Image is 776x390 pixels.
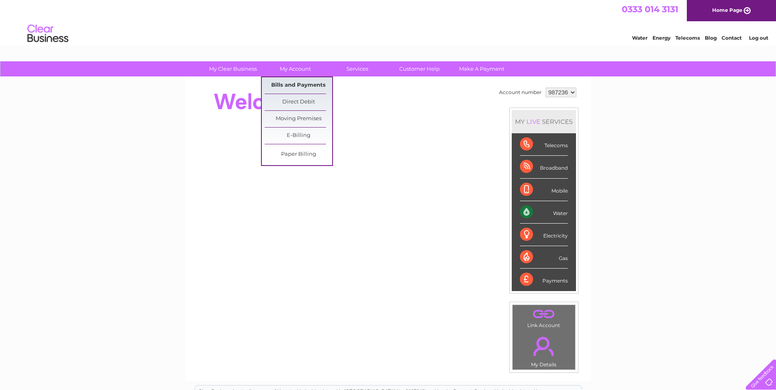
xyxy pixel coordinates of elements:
[722,35,742,41] a: Contact
[525,118,542,126] div: LIVE
[265,111,332,127] a: Moving Premises
[497,85,544,99] td: Account number
[512,330,576,370] td: My Details
[705,35,717,41] a: Blog
[652,35,670,41] a: Energy
[515,332,573,361] a: .
[512,305,576,330] td: Link Account
[195,4,582,40] div: Clear Business is a trading name of Verastar Limited (registered in [GEOGRAPHIC_DATA] No. 3667643...
[520,224,568,246] div: Electricity
[324,61,391,76] a: Services
[520,201,568,224] div: Water
[632,35,648,41] a: Water
[27,21,69,46] img: logo.png
[520,156,568,178] div: Broadband
[265,94,332,110] a: Direct Debit
[520,179,568,201] div: Mobile
[386,61,453,76] a: Customer Help
[520,133,568,156] div: Telecoms
[265,146,332,163] a: Paper Billing
[448,61,515,76] a: Make A Payment
[520,246,568,269] div: Gas
[515,307,573,321] a: .
[265,128,332,144] a: E-Billing
[265,77,332,94] a: Bills and Payments
[622,4,678,14] a: 0333 014 3131
[520,269,568,291] div: Payments
[749,35,768,41] a: Log out
[199,61,267,76] a: My Clear Business
[675,35,700,41] a: Telecoms
[261,61,329,76] a: My Account
[512,110,576,133] div: MY SERVICES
